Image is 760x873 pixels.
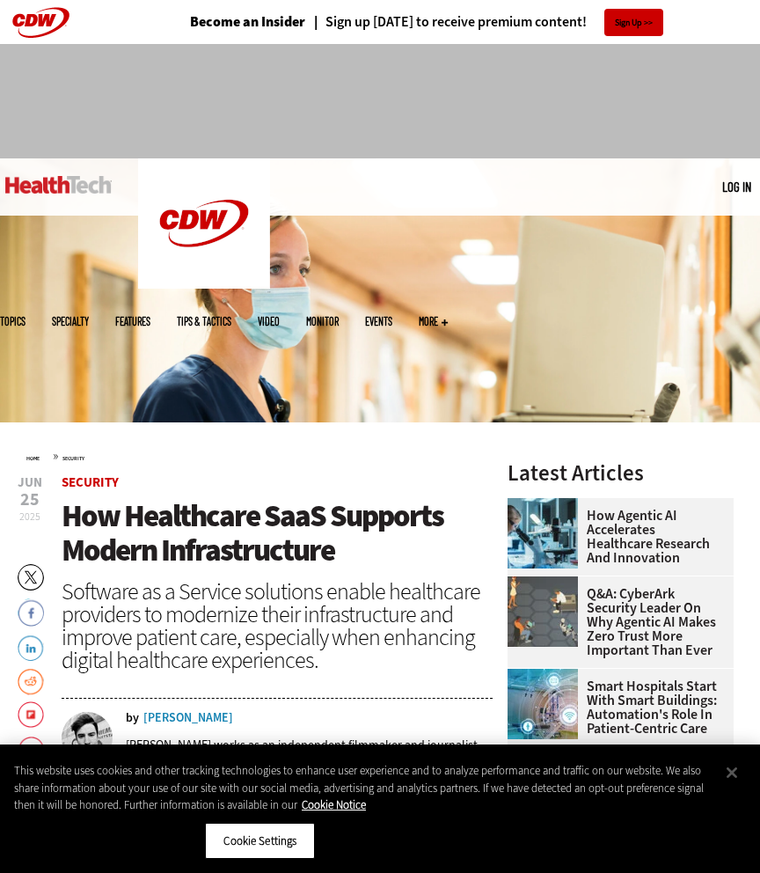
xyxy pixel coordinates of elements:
button: Cookie Settings [205,822,315,859]
a: Sign up [DATE] to receive premium content! [305,15,587,29]
button: Close [712,753,751,792]
a: Security [62,473,119,491]
a: Log in [722,179,751,194]
p: [PERSON_NAME] works as an independent filmmaker and journalist based in [GEOGRAPHIC_DATA], specia... [126,737,493,803]
span: How Healthcare SaaS Supports Modern Infrastructure [62,495,443,570]
a: [PERSON_NAME] [143,712,233,724]
img: nathan eddy [62,712,113,763]
a: Video [258,316,280,326]
a: More information about your privacy [302,797,366,812]
span: 25 [18,491,42,509]
a: Smart Hospitals Start With Smart Buildings: Automation's Role in Patient-Centric Care [508,679,723,736]
a: CDW [138,275,270,293]
span: Specialty [52,316,89,326]
div: » [26,449,493,463]
img: Home [5,176,112,194]
div: User menu [722,178,751,196]
a: MonITor [306,316,339,326]
a: Group of humans and robots accessing a network [508,576,587,591]
a: Security [62,455,84,462]
h3: Latest Articles [508,462,734,484]
span: 2025 [19,510,40,524]
div: Software as a Service solutions enable healthcare providers to modernize their infrastructure and... [62,580,493,671]
a: How Agentic AI Accelerates Healthcare Research and Innovation [508,509,723,565]
span: More [419,316,448,326]
a: Smart hospital [508,669,587,683]
img: Home [138,158,270,289]
a: Q&A: CyberArk Security Leader on Why Agentic AI Makes Zero Trust More Important Than Ever [508,587,723,657]
span: Jun [18,476,42,489]
a: Features [115,316,150,326]
a: Become an Insider [190,15,305,29]
a: Tips & Tactics [177,316,231,326]
a: Home [26,455,40,462]
img: Smart hospital [508,669,578,739]
a: Sign Up [604,9,663,36]
img: Group of humans and robots accessing a network [508,576,578,647]
span: by [126,712,139,724]
img: scientist looks through microscope in lab [508,498,578,569]
div: This website uses cookies and other tracking technologies to enhance user experience and to analy... [14,762,708,814]
a: scientist looks through microscope in lab [508,498,587,512]
a: Events [365,316,392,326]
